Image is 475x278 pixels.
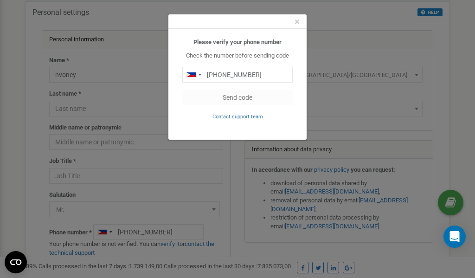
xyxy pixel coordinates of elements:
small: Contact support team [212,114,263,120]
a: Contact support team [212,113,263,120]
button: Open CMP widget [5,251,27,273]
div: Open Intercom Messenger [443,226,466,248]
input: 0905 123 4567 [182,67,293,83]
p: Check the number before sending code [182,52,293,60]
div: Telephone country code [183,67,204,82]
span: × [295,16,300,27]
button: Send code [182,90,293,105]
b: Please verify your phone number [193,39,282,45]
button: Close [295,17,300,27]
